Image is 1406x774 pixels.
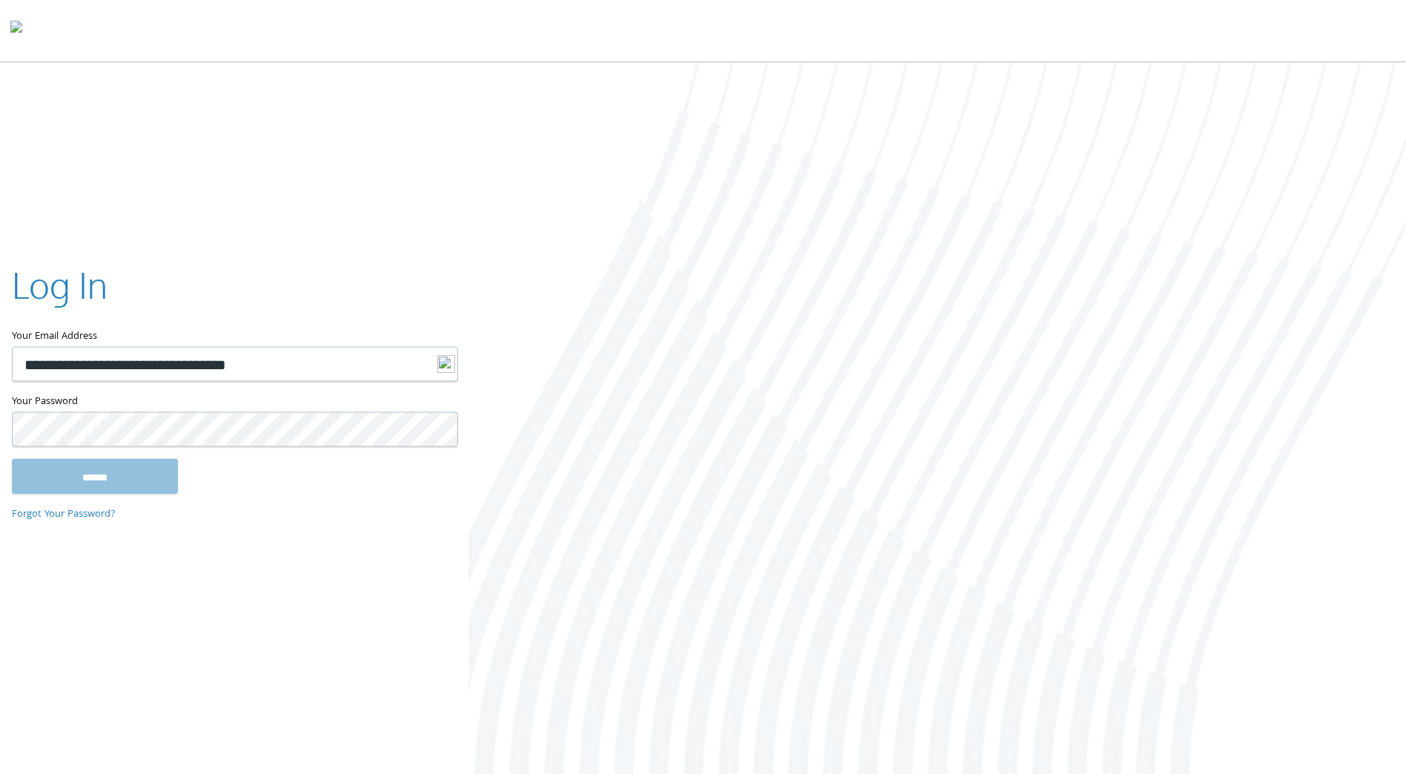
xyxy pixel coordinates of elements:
[10,16,22,45] img: todyl-logo-dark.svg
[12,260,107,310] h2: Log In
[437,355,455,373] img: logo-new.svg
[12,394,457,412] label: Your Password
[428,355,446,373] keeper-lock: Open Keeper Popup
[12,507,116,523] a: Forgot Your Password?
